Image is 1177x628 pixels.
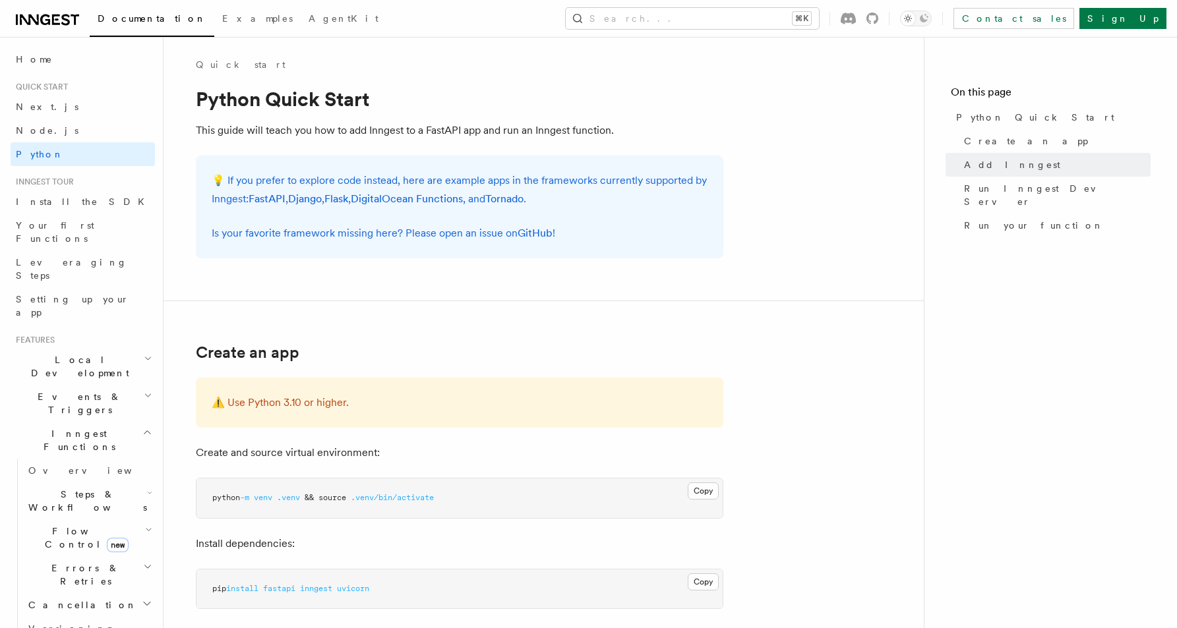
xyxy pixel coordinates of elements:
[11,47,155,71] a: Home
[23,519,155,556] button: Flow Controlnew
[951,105,1151,129] a: Python Quick Start
[305,493,314,502] span: &&
[288,192,322,205] a: Django
[212,493,240,502] span: python
[240,493,249,502] span: -m
[11,190,155,214] a: Install the SDK
[90,4,214,37] a: Documentation
[23,598,137,612] span: Cancellation
[196,534,723,553] p: Install dependencies:
[98,13,206,24] span: Documentation
[11,422,155,459] button: Inngest Functions
[212,171,708,208] p: 💡 If you prefer to explore code instead, here are example apps in the frameworks currently suppor...
[16,196,152,207] span: Install the SDK
[196,87,723,111] h1: Python Quick Start
[23,561,143,588] span: Errors & Retries
[301,4,386,36] a: AgentKit
[263,584,295,593] span: fastapi
[16,294,129,318] span: Setting up your app
[11,427,142,453] span: Inngest Functions
[688,482,719,500] button: Copy
[23,593,155,617] button: Cancellation
[566,8,819,29] button: Search...⌘K
[212,584,226,593] span: pip
[964,182,1151,208] span: Run Inngest Dev Server
[28,465,164,476] span: Overview
[964,134,1088,148] span: Create an app
[485,192,524,205] a: Tornado
[1079,8,1166,29] a: Sign Up
[16,149,64,159] span: Python
[212,224,708,243] p: Is your favorite framework missing here? Please open an issue on !
[900,11,932,26] button: Toggle dark mode
[959,129,1151,153] a: Create an app
[16,257,127,281] span: Leveraging Steps
[196,343,299,362] a: Create an app
[11,335,55,345] span: Features
[11,214,155,250] a: Your first Functions
[11,95,155,119] a: Next.js
[956,111,1114,124] span: Python Quick Start
[196,58,286,71] a: Quick start
[959,177,1151,214] a: Run Inngest Dev Server
[11,353,144,380] span: Local Development
[300,584,332,593] span: inngest
[226,584,258,593] span: install
[249,192,286,205] a: FastAPI
[11,250,155,287] a: Leveraging Steps
[518,227,553,239] a: GitHub
[254,493,272,502] span: venv
[222,13,293,24] span: Examples
[318,493,346,502] span: source
[11,348,155,385] button: Local Development
[11,385,155,422] button: Events & Triggers
[23,525,145,551] span: Flow Control
[16,125,78,136] span: Node.js
[16,53,53,66] span: Home
[16,220,94,244] span: Your first Functions
[351,192,463,205] a: DigitalOcean Functions
[16,101,78,112] span: Next.js
[214,4,301,36] a: Examples
[688,573,719,590] button: Copy
[309,13,378,24] span: AgentKit
[277,493,300,502] span: .venv
[23,459,155,482] a: Overview
[951,84,1151,105] h4: On this page
[23,482,155,519] button: Steps & Workflows
[11,119,155,142] a: Node.js
[964,158,1060,171] span: Add Inngest
[212,393,708,412] p: ⚠️ Use Python 3.10 or higher.
[196,121,723,140] p: This guide will teach you how to add Inngest to a FastAPI app and run an Inngest function.
[337,584,369,593] span: uvicorn
[23,556,155,593] button: Errors & Retries
[959,214,1151,237] a: Run your function
[11,177,74,187] span: Inngest tour
[196,443,723,462] p: Create and source virtual environment:
[23,488,147,514] span: Steps & Workflows
[11,82,68,92] span: Quick start
[793,12,811,25] kbd: ⌘K
[324,192,348,205] a: Flask
[107,538,129,552] span: new
[953,8,1074,29] a: Contact sales
[11,287,155,324] a: Setting up your app
[351,493,434,502] span: .venv/bin/activate
[964,219,1104,232] span: Run your function
[959,153,1151,177] a: Add Inngest
[11,142,155,166] a: Python
[11,390,144,416] span: Events & Triggers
